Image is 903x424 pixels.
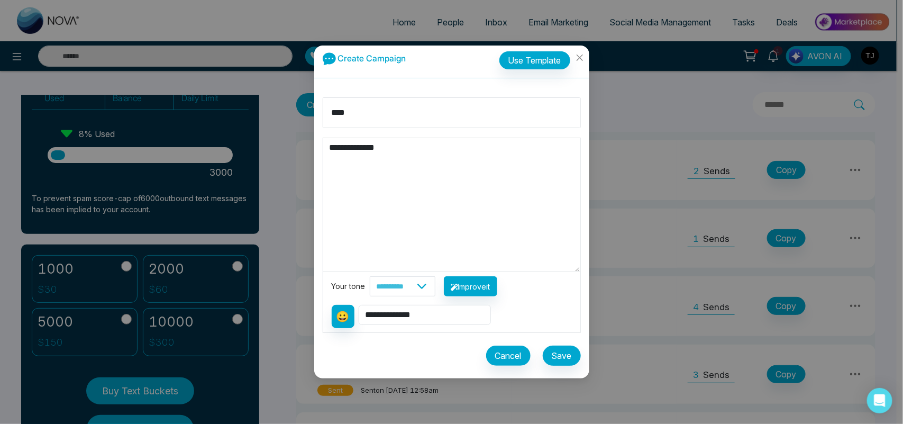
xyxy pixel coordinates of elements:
[571,46,589,74] button: Close
[543,346,581,366] button: Save
[338,53,406,64] span: Create Campaign
[499,46,581,69] a: Use Template
[332,281,370,292] div: Your tone
[332,305,354,328] button: 😀
[486,346,531,366] button: Cancel
[576,53,584,62] span: close
[499,51,570,69] button: Use Template
[444,276,497,296] button: Improveit
[867,388,892,413] div: Open Intercom Messenger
